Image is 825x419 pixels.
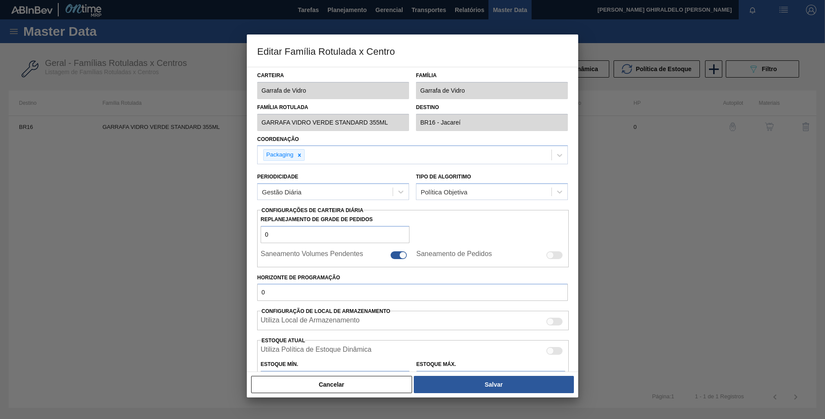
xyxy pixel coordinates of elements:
div: Gestão Diária [262,188,302,196]
label: Família [416,69,568,82]
label: Saneamento Volumes Pendentes [261,250,363,260]
label: Coordenação [257,136,299,142]
button: Salvar [414,376,574,393]
label: Destino [416,101,568,114]
label: Tipo de Algoritimo [416,174,471,180]
button: Cancelar [251,376,412,393]
div: Política Objetiva [421,188,467,196]
span: Configuração de Local de Armazenamento [261,308,390,314]
label: Horizonte de Programação [257,272,568,284]
label: Quando ativada, o sistema irá exibir os estoques de diferentes locais de armazenamento. [261,316,359,327]
label: Estoque Atual [261,338,305,344]
label: Quando ativada, o sistema irá usar os estoques usando a Política de Estoque Dinâmica. [261,346,372,356]
label: Replanejamento de Grade de Pedidos [261,213,409,226]
h3: Editar Família Rotulada x Centro [247,34,578,67]
div: Packaging [264,150,295,160]
span: Configurações de Carteira Diária [261,207,363,213]
label: Família Rotulada [257,101,409,114]
label: Saneamento de Pedidos [416,250,492,260]
label: Estoque Mín. [261,361,298,367]
label: Estoque Máx. [416,361,456,367]
label: Carteira [257,69,409,82]
label: Periodicidade [257,174,298,180]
